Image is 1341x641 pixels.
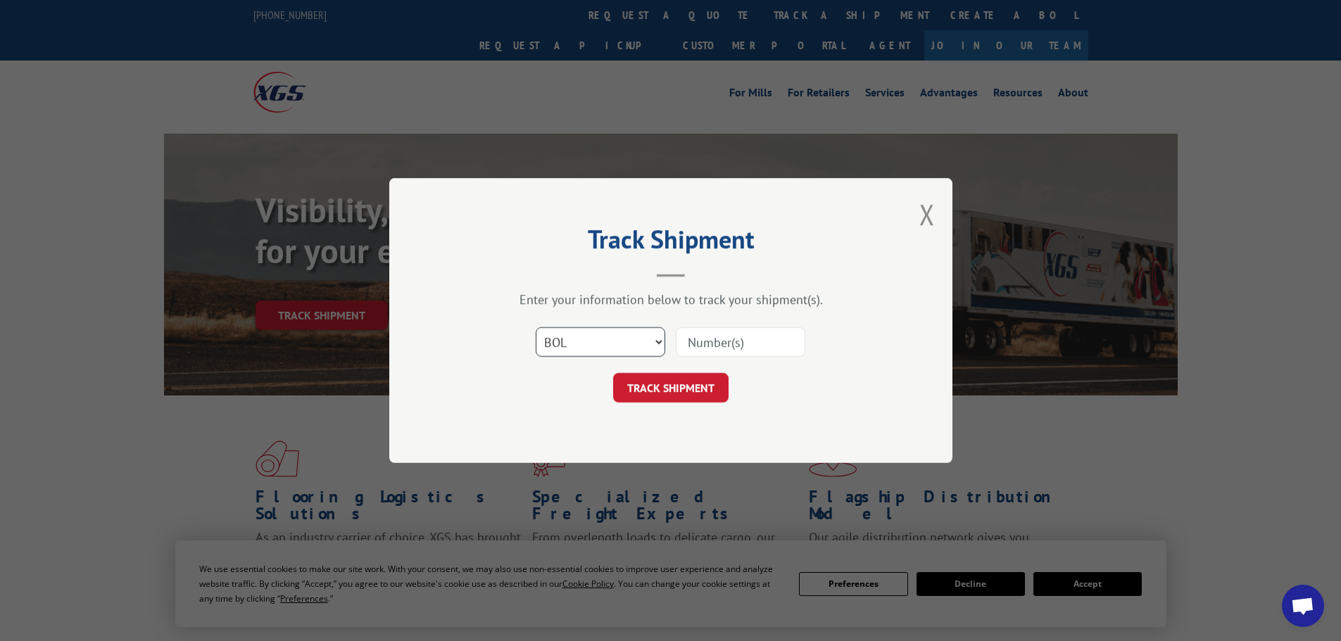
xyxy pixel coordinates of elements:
button: Close modal [919,196,935,233]
h2: Track Shipment [460,229,882,256]
input: Number(s) [676,327,805,357]
div: Enter your information below to track your shipment(s). [460,291,882,307]
div: Open chat [1282,585,1324,627]
button: TRACK SHIPMENT [613,373,729,402]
